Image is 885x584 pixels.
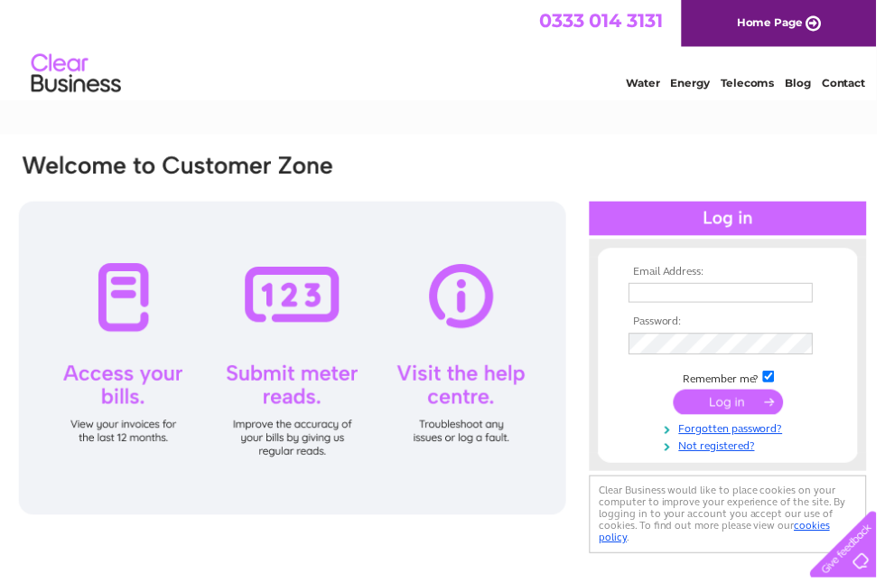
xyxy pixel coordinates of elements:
[545,9,669,32] a: 0333 014 3131
[793,77,819,90] a: Blog
[632,77,666,90] a: Water
[605,524,838,549] a: cookies policy
[630,319,840,332] th: Password:
[630,268,840,281] th: Email Address:
[595,480,875,559] div: Clear Business would like to place cookies on your computer to improve your experience of the sit...
[31,47,123,102] img: logo.png
[680,393,791,419] input: Submit
[830,77,874,90] a: Contact
[635,440,840,457] a: Not registered?
[677,77,717,90] a: Energy
[17,10,871,88] div: Clear Business is a trading name of Verastar Limited (registered in [GEOGRAPHIC_DATA] No. 3667643...
[630,372,840,390] td: Remember me?
[728,77,782,90] a: Telecoms
[635,423,840,440] a: Forgotten password?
